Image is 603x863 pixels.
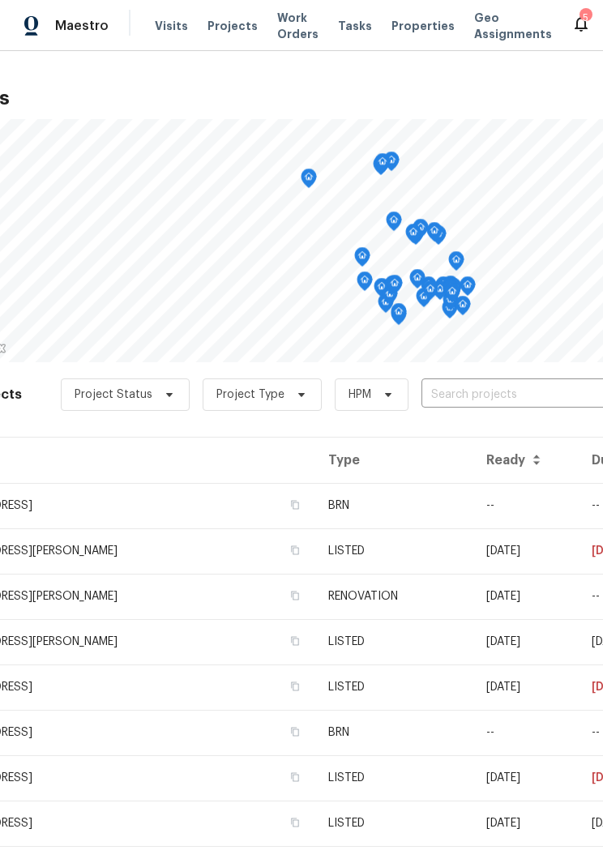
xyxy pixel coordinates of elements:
div: Map marker [301,169,317,194]
div: Map marker [455,296,471,321]
div: Map marker [442,299,458,324]
td: LISTED [315,664,473,710]
span: Project Type [216,387,284,403]
div: Map marker [426,222,443,247]
div: Map marker [444,283,460,308]
div: Map marker [386,211,402,237]
td: [DATE] [473,619,579,664]
td: RENOVATION [315,574,473,619]
div: Map marker [432,280,448,305]
span: Properties [391,18,455,34]
span: Projects [207,18,258,34]
td: [DATE] [473,664,579,710]
span: Project Status [75,387,152,403]
td: -- [473,710,579,755]
div: Map marker [374,278,390,303]
button: Copy Address [288,724,302,739]
button: Copy Address [288,543,302,558]
div: Map marker [446,278,462,303]
span: Visits [155,18,188,34]
td: LISTED [315,528,473,574]
span: Tasks [338,20,372,32]
button: Copy Address [288,498,302,512]
div: Map marker [443,280,459,305]
button: Copy Address [288,634,302,648]
td: LISTED [315,619,473,664]
div: Map marker [384,276,400,301]
td: [DATE] [473,801,579,846]
div: Map marker [413,219,429,244]
div: Map marker [373,156,389,181]
button: Copy Address [288,815,302,830]
button: Copy Address [288,770,302,784]
td: -- [473,483,579,528]
div: Map marker [416,288,432,313]
td: BRN [315,483,473,528]
button: Copy Address [288,588,302,603]
div: Map marker [383,152,400,177]
div: Map marker [422,280,438,305]
div: Map marker [443,276,459,301]
div: Map marker [387,275,403,300]
div: Map marker [460,276,476,301]
th: Ready [473,438,579,483]
span: HPM [349,387,371,403]
div: 5 [579,10,591,26]
div: Map marker [391,303,407,328]
td: [DATE] [473,528,579,574]
div: Map marker [409,269,426,294]
div: Map marker [421,276,437,301]
div: Map marker [448,251,464,276]
div: Map marker [405,224,421,249]
td: [DATE] [473,755,579,801]
div: Map marker [374,153,391,178]
span: Geo Assignments [474,10,552,42]
div: Map marker [382,285,398,310]
span: Work Orders [277,10,319,42]
div: Map marker [357,271,373,297]
div: Map marker [378,293,394,318]
td: BRN [315,710,473,755]
button: Copy Address [288,679,302,694]
span: Maestro [55,18,109,34]
th: Type [315,438,473,483]
div: Map marker [354,247,370,272]
td: LISTED [315,801,473,846]
td: LISTED [315,755,473,801]
div: Map marker [435,276,451,301]
td: [DATE] [473,574,579,619]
